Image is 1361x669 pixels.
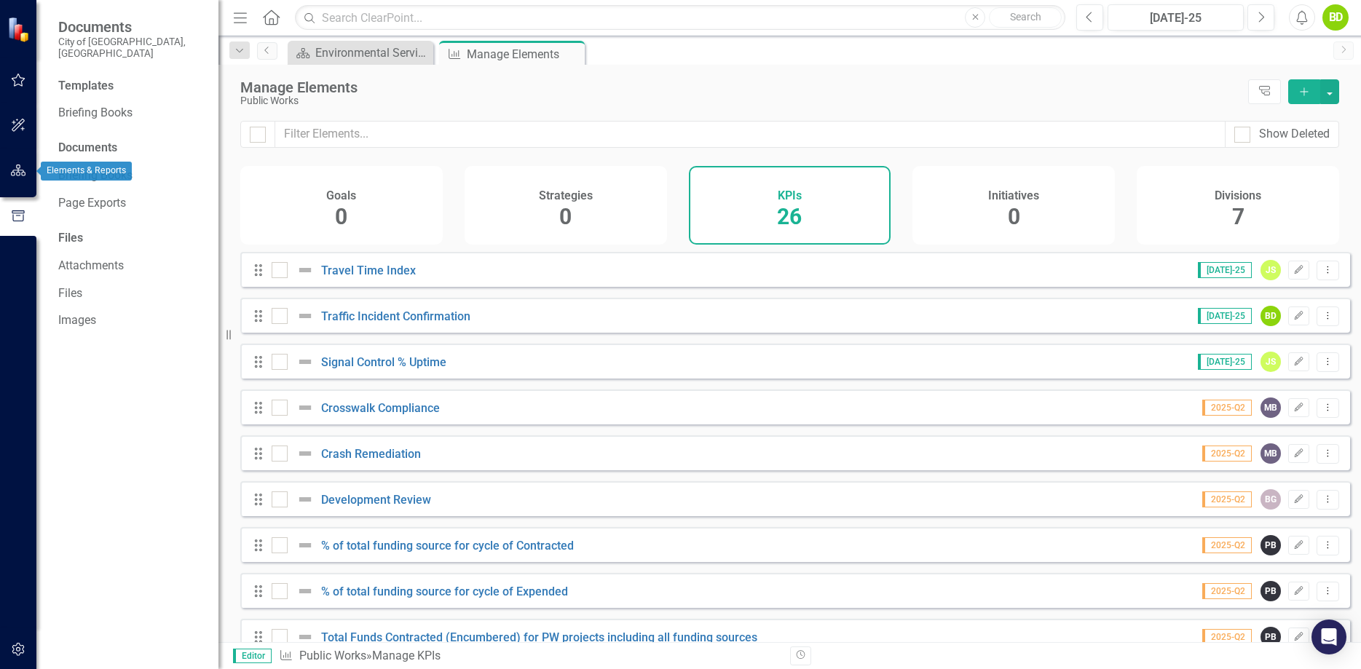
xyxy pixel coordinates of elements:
div: BG [1261,489,1281,510]
h4: Goals [326,189,356,202]
div: Public Works [240,95,1241,106]
img: Not Defined [296,628,314,646]
span: [DATE]-25 [1198,262,1252,278]
span: 7 [1232,204,1244,229]
img: Not Defined [296,399,314,416]
a: Total Funds Contracted (Encumbered) for PW projects including all funding sources [321,630,757,644]
span: Editor [233,649,272,663]
span: 0 [335,204,347,229]
div: Manage Elements [467,45,581,63]
a: Crash Remediation [321,447,421,461]
small: City of [GEOGRAPHIC_DATA], [GEOGRAPHIC_DATA] [58,36,204,60]
div: JS [1261,260,1281,280]
span: 26 [777,204,802,229]
div: Elements & Reports [41,162,132,181]
div: Manage Elements [240,79,1241,95]
h4: KPIs [778,189,802,202]
input: Search ClearPoint... [295,5,1065,31]
span: [DATE]-25 [1198,354,1252,370]
a: Images [58,312,204,329]
a: Files [58,285,204,302]
a: Attachments [58,258,204,274]
div: MB [1261,397,1281,418]
a: % of total funding source for cycle of Expended [321,585,568,598]
div: Files [58,230,204,247]
input: Filter Elements... [275,121,1226,148]
div: Documents [58,140,204,157]
div: PB [1261,581,1281,601]
div: Show Deleted [1259,126,1330,143]
span: 2025-Q2 [1202,537,1252,553]
span: Documents [58,18,204,36]
span: 2025-Q2 [1202,491,1252,507]
div: Templates [58,78,204,95]
img: Not Defined [296,445,314,462]
span: 2025-Q2 [1202,446,1252,462]
div: BD [1261,306,1281,326]
a: Signal Control % Uptime [321,355,446,369]
a: Public Works [299,649,366,662]
button: Search [989,7,1062,28]
div: PB [1261,535,1281,555]
div: [DATE]-25 [1113,9,1239,27]
a: % of total funding source for cycle of Contracted [321,539,574,553]
a: Page Exports [58,195,204,212]
img: Not Defined [296,353,314,371]
div: » Manage KPIs [279,648,779,665]
div: PB [1261,627,1281,647]
div: Open Intercom Messenger [1311,619,1346,654]
img: Not Defined [296,261,314,279]
a: Traffic Incident Confirmation [321,309,470,323]
span: [DATE]-25 [1198,308,1252,324]
span: 0 [1008,204,1020,229]
img: ClearPoint Strategy [7,17,33,42]
div: JS [1261,352,1281,372]
span: 0 [559,204,572,229]
div: Environmental Services [315,44,430,62]
a: Development Review [321,493,431,507]
h4: Strategies [539,189,593,202]
h4: Initiatives [988,189,1039,202]
img: Not Defined [296,491,314,508]
a: Crosswalk Compliance [321,401,440,415]
img: Not Defined [296,537,314,554]
img: Not Defined [296,307,314,325]
a: Travel Time Index [321,264,416,277]
a: Environmental Services [291,44,430,62]
img: Not Defined [296,582,314,600]
button: [DATE]-25 [1108,4,1244,31]
div: MB [1261,443,1281,464]
a: Briefing Books [58,105,204,122]
span: 2025-Q2 [1202,629,1252,645]
h4: Divisions [1215,189,1261,202]
span: Search [1010,11,1041,23]
button: BD [1322,4,1349,31]
span: 2025-Q2 [1202,400,1252,416]
span: 2025-Q2 [1202,583,1252,599]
